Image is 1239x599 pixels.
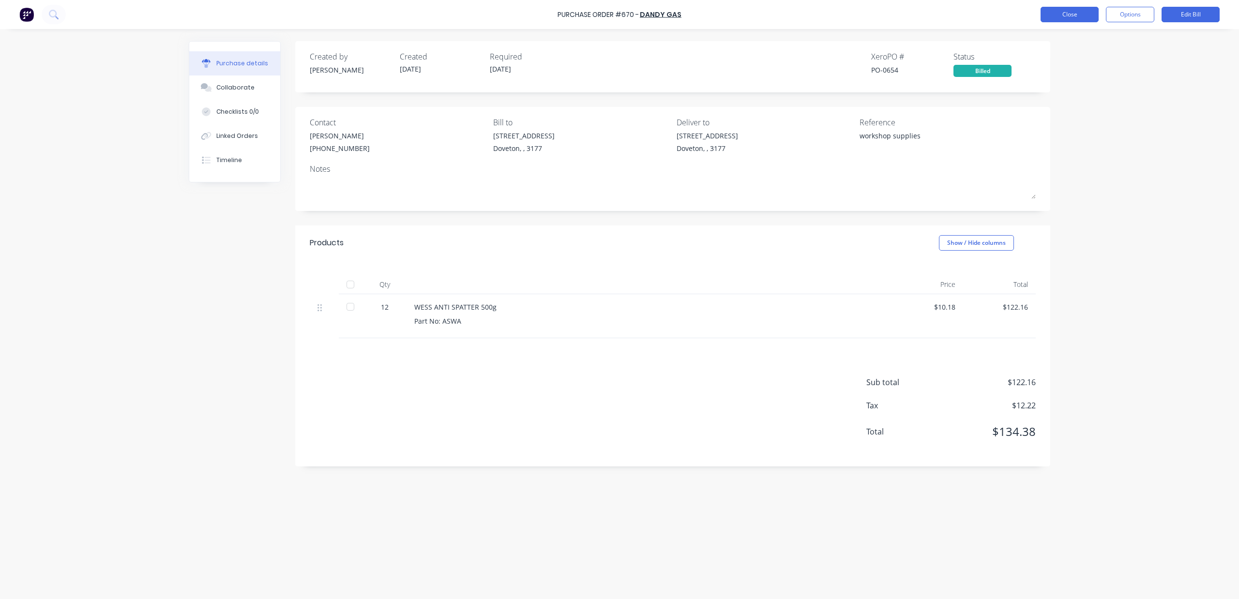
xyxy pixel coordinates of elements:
button: Linked Orders [189,124,280,148]
span: Tax [866,400,939,411]
div: Status [953,51,1036,62]
textarea: workshop supplies [860,131,981,152]
span: $122.16 [939,376,1036,388]
div: Part No: ASWA [414,316,883,326]
div: [STREET_ADDRESS] [493,131,555,141]
div: Qty [363,275,407,294]
div: Total [963,275,1036,294]
div: Contact [310,117,486,128]
div: Doveton, , 3177 [493,143,555,153]
div: WESS ANTI SPATTER 500g [414,302,883,312]
button: Timeline [189,148,280,172]
span: Sub total [866,376,939,388]
button: Edit Bill [1162,7,1220,22]
button: Show / Hide columns [939,235,1014,251]
div: [STREET_ADDRESS] [677,131,738,141]
div: Timeline [216,156,242,165]
button: Collaborate [189,75,280,100]
div: $10.18 [898,302,955,312]
div: Xero PO # [871,51,953,62]
div: Created [400,51,482,62]
div: Collaborate [216,83,255,92]
div: Purchase Order #670 - [558,10,639,20]
div: [PERSON_NAME] [310,131,370,141]
div: Reference [860,117,1036,128]
div: Doveton, , 3177 [677,143,738,153]
div: Bill to [493,117,669,128]
div: Linked Orders [216,132,258,140]
div: Products [310,237,344,249]
div: PO-0654 [871,65,953,75]
span: Total [866,426,939,437]
div: Notes [310,163,1036,175]
button: Options [1106,7,1154,22]
button: Checklists 0/0 [189,100,280,124]
div: [PHONE_NUMBER] [310,143,370,153]
div: Required [490,51,572,62]
div: Deliver to [677,117,853,128]
img: Factory [19,7,34,22]
div: [PERSON_NAME] [310,65,392,75]
span: $134.38 [939,423,1036,440]
span: $12.22 [939,400,1036,411]
a: Dandy Gas [640,10,681,19]
button: Purchase details [189,51,280,75]
div: Billed [953,65,1012,77]
div: Created by [310,51,392,62]
button: Close [1041,7,1099,22]
div: Checklists 0/0 [216,107,259,116]
div: Price [891,275,963,294]
div: $122.16 [971,302,1028,312]
div: Purchase details [216,59,268,68]
div: 12 [371,302,399,312]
